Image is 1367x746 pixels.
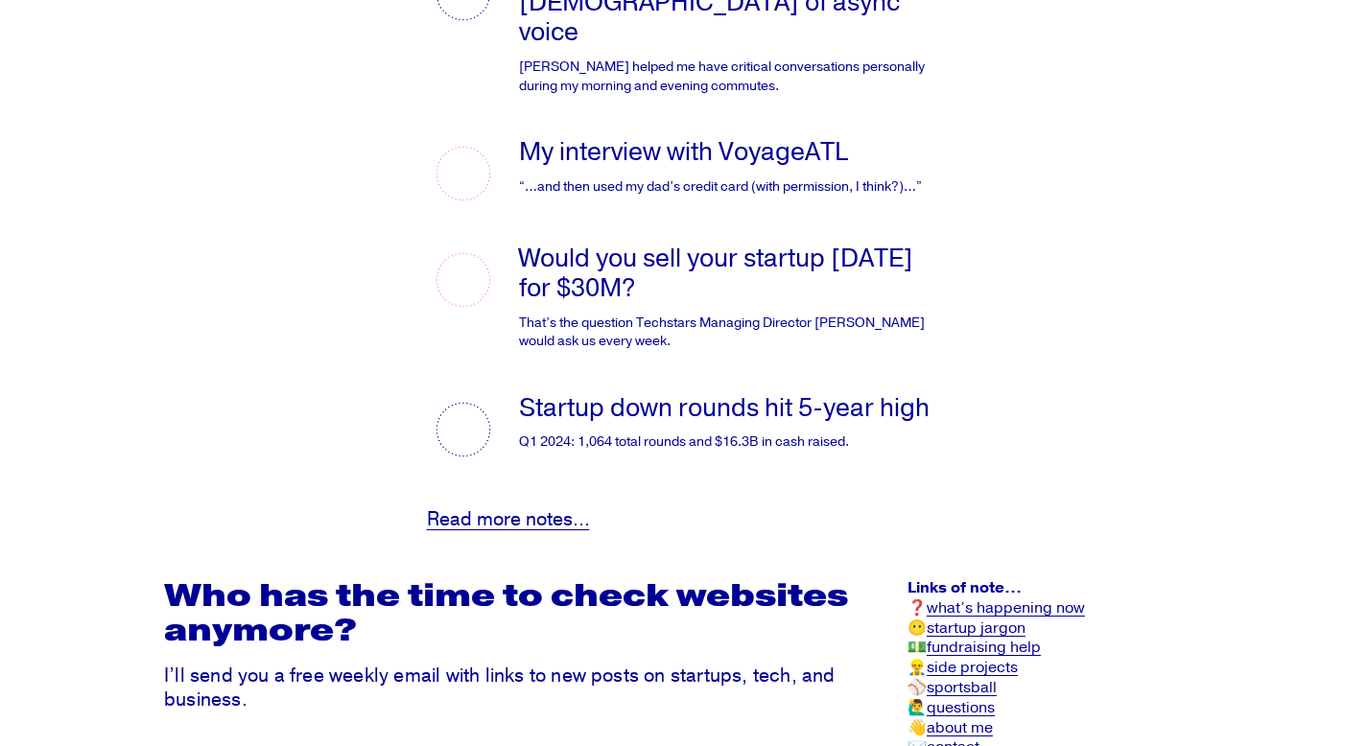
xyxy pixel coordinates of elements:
a: fundraising help [927,638,1041,658]
p: “…and then used my dad’s credit card (with permission, I think?)…” [519,177,941,197]
a: Would you sell your startup today for $30M? [427,244,519,316]
img: My interview with VoyageATL [427,137,500,210]
img: Startup down rounds hit 5-year high [427,393,500,466]
p: Q1 2024: 1,064 total rounds and $16.3B in cash raised. [519,432,941,452]
p: [PERSON_NAME] helped me have critical conversations personally during my morning and evening comm... [519,58,941,95]
a: Startup down rounds hit 5-year high [427,393,519,466]
a: questions [927,698,995,718]
a: what’s happening now [927,598,1085,618]
a: side projects [927,658,1018,678]
a: Read more notes… [427,507,590,531]
a: sportsball [927,678,997,698]
a: My interview with VoyageATL [519,136,848,168]
strong: Links of note… ❓ [907,578,1022,618]
a: My interview with VoyageATL [427,137,519,210]
a: about me [927,718,993,738]
a: Startup down rounds hit 5-year high [519,392,930,424]
p: I’ll send you a free weekly email with links to new posts on startups, tech, and business. [164,664,853,712]
a: startup jargon [927,618,1025,639]
p: That’s the question Techstars Managing Director [PERSON_NAME] would ask us every week. [519,314,941,351]
h2: Who has the time to check websites anymore? [164,578,853,648]
a: Would you sell your startup [DATE] for $30M? [519,243,913,305]
img: Would you sell your startup today for $30M? [427,244,500,316]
